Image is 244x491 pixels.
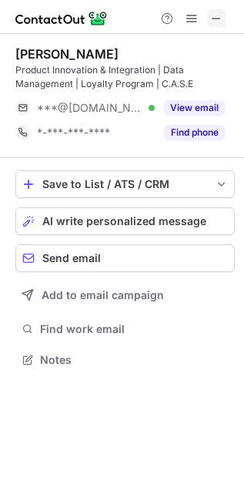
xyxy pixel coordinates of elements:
button: Reveal Button [164,100,225,116]
div: Product Innovation & Integration | Data Management | Loyalty Program | C.A.S.E [15,63,235,91]
div: Save to List / ATS / CRM [42,178,208,190]
button: save-profile-one-click [15,170,235,198]
button: Send email [15,244,235,272]
button: Add to email campaign [15,281,235,309]
span: Notes [40,353,229,367]
div: [PERSON_NAME] [15,46,119,62]
span: AI write personalized message [42,215,206,227]
img: ContactOut v5.3.10 [15,9,108,28]
span: Add to email campaign [42,289,164,301]
button: Notes [15,349,235,371]
span: Find work email [40,322,229,336]
span: ***@[DOMAIN_NAME] [37,101,143,115]
button: Find work email [15,318,235,340]
button: Reveal Button [164,125,225,140]
button: AI write personalized message [15,207,235,235]
span: Send email [42,252,101,264]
